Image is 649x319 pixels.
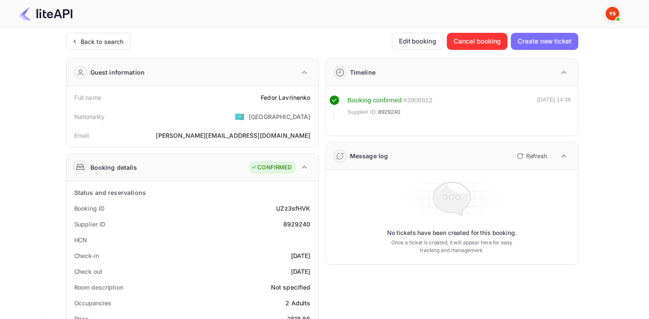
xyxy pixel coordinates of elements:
[74,188,146,197] div: Status and reservations
[271,283,311,292] div: Not specified
[403,96,432,105] div: # 3908912
[156,131,310,140] div: [PERSON_NAME][EMAIL_ADDRESS][DOMAIN_NAME]
[74,112,105,121] div: Nationality
[276,204,310,213] div: UZz3sfHVK
[384,239,519,254] p: Once a ticket is created, it will appear here for easy tracking and management.
[74,204,105,213] div: Booking ID
[74,299,111,307] div: Occupancies
[387,229,517,237] p: No tickets have been created for this booking.
[90,68,145,77] div: Guest information
[19,7,73,20] img: LiteAPI Logo
[512,149,550,163] button: Refresh
[261,93,310,102] div: Fedor Lavrinenko
[348,96,402,105] div: Booking confirmed
[378,108,400,116] span: 8929240
[283,220,310,229] div: 8929240
[90,163,137,172] div: Booking details
[605,7,619,20] img: Yandex Support
[74,93,101,102] div: Full name
[235,109,244,124] span: United States
[285,299,310,307] div: 2 Adults
[350,151,388,160] div: Message log
[511,33,578,50] button: Create new ticket
[74,131,89,140] div: Email
[537,96,571,120] div: [DATE] 14:38
[251,163,291,172] div: CONFIRMED
[74,220,105,229] div: Supplier ID
[74,251,99,260] div: Check-in
[81,37,124,46] div: Back to search
[249,112,311,121] div: [GEOGRAPHIC_DATA]
[392,33,443,50] button: Edit booking
[348,108,378,116] span: Supplier ID:
[74,235,87,244] div: HCN
[350,68,375,77] div: Timeline
[74,267,102,276] div: Check out
[447,33,508,50] button: Cancel booking
[291,267,311,276] div: [DATE]
[526,151,547,160] p: Refresh
[291,251,311,260] div: [DATE]
[74,283,123,292] div: Room description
